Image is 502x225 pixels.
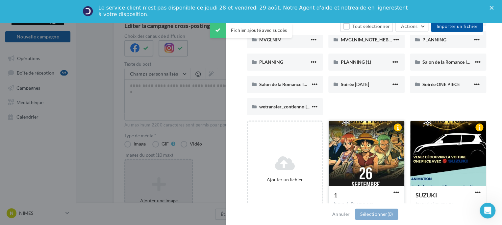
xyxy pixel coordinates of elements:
[422,59,479,65] span: Salon de la Romance INSTA
[210,23,292,38] div: Fichier ajouté avec succès
[98,5,409,18] div: Le service client n'est pas disponible ce jeudi 28 et vendredi 29 août. Notre Agent d'aide et not...
[431,21,483,32] button: Importer un fichier
[259,81,315,87] span: Salon de la Romance INSTA
[340,21,393,32] button: Tout sélectionner
[334,201,399,207] div: Format d'image: jpg
[422,81,460,87] span: Soirée ONE PIECE
[415,191,437,199] span: SUZUKI
[83,6,93,16] img: Profile image for Service-Client
[436,23,478,29] span: Importer un fichier
[341,59,371,65] span: PLANNING (1)
[415,201,481,207] div: Format d'image: jpg
[259,104,359,109] span: wetransfer_zontienne-[DATE]_2024-11-14_1437
[330,210,352,218] button: Annuler
[395,21,428,32] button: Actions
[355,209,398,220] button: Sélectionner(0)
[480,203,495,218] iframe: Intercom live chat
[334,191,337,199] span: 1
[401,23,417,29] span: Actions
[387,211,393,217] span: (0)
[259,59,283,65] span: PLANNING
[259,37,282,42] span: MVGLNIM
[341,37,410,42] span: MVGLNIM_NOTE_HEBDO_S14-4
[341,81,369,87] span: Soirée [DATE]
[355,5,389,11] a: aide en ligne
[250,176,319,183] div: Ajouter un fichier
[422,37,446,42] span: PLANNING
[489,6,496,10] div: Fermer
